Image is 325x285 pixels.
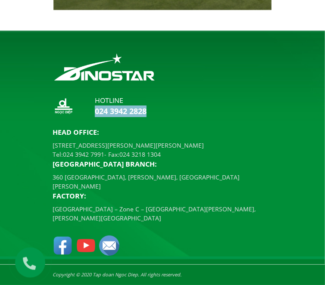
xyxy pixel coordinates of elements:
[53,271,181,278] i: Copyright © 2020 Tap doan Ngoc Diep. All rights reserved.
[53,150,272,159] p: Tel: - Fax:
[63,150,104,158] a: 024 3942 7991
[95,95,147,105] p: hotline
[53,173,272,191] p: 360 [GEOGRAPHIC_DATA], [PERSON_NAME], [GEOGRAPHIC_DATA][PERSON_NAME]
[119,150,161,158] a: 024 3218 1304
[53,159,272,169] p: [GEOGRAPHIC_DATA] BRANCH:
[53,127,272,137] p: Head Office:
[53,52,156,82] img: logo_footer
[53,191,272,201] p: Factory:
[95,106,147,116] a: 024 3942 2828
[53,204,272,223] p: [GEOGRAPHIC_DATA] – Zone C – [GEOGRAPHIC_DATA][PERSON_NAME], [PERSON_NAME][GEOGRAPHIC_DATA]
[53,141,272,150] p: [STREET_ADDRESS][PERSON_NAME][PERSON_NAME]
[53,95,74,117] img: logo_nd_footer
